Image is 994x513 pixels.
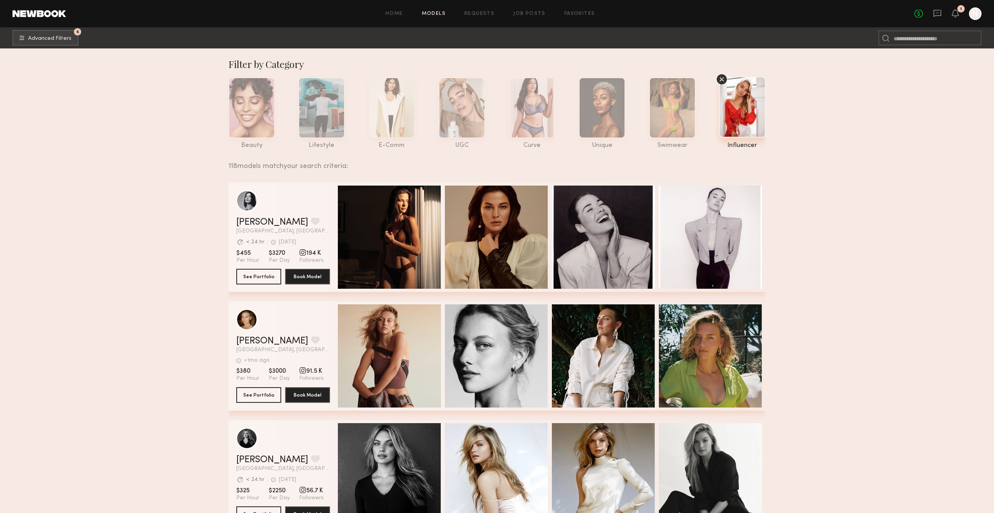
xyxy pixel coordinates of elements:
[299,495,324,502] span: Followers
[269,249,290,257] span: $3270
[236,269,281,284] button: See Portfolio
[299,375,324,382] span: Followers
[299,487,324,495] span: 56.7 K
[719,142,766,149] div: influencer
[279,477,296,483] div: [DATE]
[246,240,264,245] div: < 24 hr
[509,142,555,149] div: curve
[299,249,324,257] span: 194 K
[236,347,330,353] span: [GEOGRAPHIC_DATA], [GEOGRAPHIC_DATA]
[28,36,71,41] span: Advanced Filters
[236,495,259,502] span: Per Hour
[439,142,485,149] div: UGC
[228,58,766,70] div: Filter by Category
[77,30,79,34] span: 5
[269,375,290,382] span: Per Day
[236,257,259,264] span: Per Hour
[299,257,324,264] span: Followers
[960,7,962,11] div: 1
[269,487,290,495] span: $2250
[464,11,494,16] a: Requests
[269,495,290,502] span: Per Day
[236,455,308,465] a: [PERSON_NAME]
[236,487,259,495] span: $325
[246,477,264,483] div: < 24 hr
[285,387,330,403] button: Book Model
[236,387,281,403] button: See Portfolio
[236,375,259,382] span: Per Hour
[969,7,982,20] a: N
[422,11,446,16] a: Models
[236,229,330,234] span: [GEOGRAPHIC_DATA], [GEOGRAPHIC_DATA]
[236,249,259,257] span: $455
[385,11,403,16] a: Home
[269,257,290,264] span: Per Day
[279,240,296,245] div: [DATE]
[298,142,345,149] div: lifestyle
[228,142,275,149] div: beauty
[236,336,308,346] a: [PERSON_NAME]
[236,367,259,375] span: $380
[513,11,546,16] a: Job Posts
[564,11,595,16] a: Favorites
[579,142,625,149] div: unique
[236,466,330,472] span: [GEOGRAPHIC_DATA], [GEOGRAPHIC_DATA]
[12,30,79,46] button: 5Advanced Filters
[285,269,330,284] button: Book Model
[236,218,308,227] a: [PERSON_NAME]
[369,142,415,149] div: e-comm
[244,358,270,363] div: +1mo ago
[269,367,290,375] span: $3000
[228,154,759,170] div: 118 models match your search criteria:
[649,142,696,149] div: swimwear
[299,367,324,375] span: 91.5 K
